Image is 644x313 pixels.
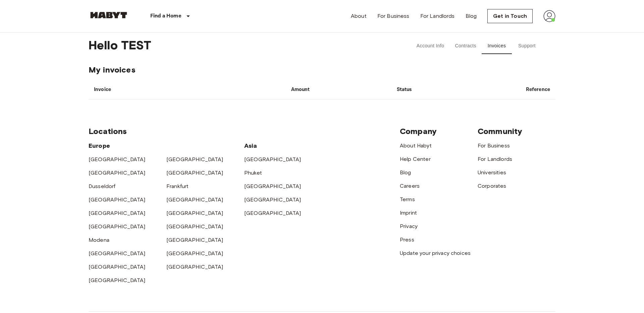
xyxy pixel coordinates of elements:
a: [GEOGRAPHIC_DATA] [89,156,146,163]
a: [GEOGRAPHIC_DATA] [166,170,223,176]
a: About [351,12,367,20]
th: Amount [199,80,315,99]
a: [GEOGRAPHIC_DATA] [166,223,223,230]
p: Find a Home [150,12,181,20]
a: For Landlords [478,156,512,162]
span: Community [478,126,522,136]
th: Status [315,80,417,99]
a: [GEOGRAPHIC_DATA] [89,170,146,176]
a: [GEOGRAPHIC_DATA] [244,183,301,189]
a: Careers [400,183,420,189]
a: Frankfurt [166,183,189,189]
a: For Business [478,142,510,149]
button: Invoices [482,38,512,54]
span: My invoices [89,65,555,75]
button: Support [512,38,542,54]
a: Terms [400,196,415,203]
a: Modena [89,237,109,243]
span: Company [400,126,437,136]
span: Locations [89,126,127,136]
a: About Habyt [400,142,432,149]
table: invoices table [89,80,555,99]
a: Get in Touch [487,9,533,23]
button: Contracts [449,38,482,54]
a: Dusseldorf [89,183,116,189]
img: Habyt [89,12,129,18]
a: [GEOGRAPHIC_DATA] [89,210,146,216]
a: [GEOGRAPHIC_DATA] [166,210,223,216]
a: [GEOGRAPHIC_DATA] [244,210,301,216]
a: [GEOGRAPHIC_DATA] [166,156,223,163]
a: Phuket [244,170,262,176]
a: [GEOGRAPHIC_DATA] [244,156,301,163]
a: Universities [478,169,506,176]
a: Corporates [478,183,506,189]
a: [GEOGRAPHIC_DATA] [89,264,146,270]
a: [GEOGRAPHIC_DATA] [89,223,146,230]
a: Blog [400,169,411,176]
a: Privacy [400,223,418,229]
a: [GEOGRAPHIC_DATA] [89,277,146,283]
a: Press [400,236,414,243]
a: [GEOGRAPHIC_DATA] [166,250,223,257]
span: Asia [244,142,257,149]
a: Blog [466,12,477,20]
a: [GEOGRAPHIC_DATA] [244,196,301,203]
a: [GEOGRAPHIC_DATA] [166,196,223,203]
span: Europe [89,142,110,149]
th: Invoice [89,80,199,99]
a: Update your privacy choices [400,250,471,256]
button: Account Info [411,38,450,54]
a: [GEOGRAPHIC_DATA] [166,237,223,243]
span: Hello TEST [89,38,392,54]
a: For Landlords [420,12,455,20]
a: For Business [377,12,410,20]
a: Help Center [400,156,431,162]
a: [GEOGRAPHIC_DATA] [89,250,146,257]
a: Imprint [400,210,417,216]
th: Reference [417,80,555,99]
a: [GEOGRAPHIC_DATA] [166,264,223,270]
a: [GEOGRAPHIC_DATA] [89,196,146,203]
img: avatar [543,10,555,22]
